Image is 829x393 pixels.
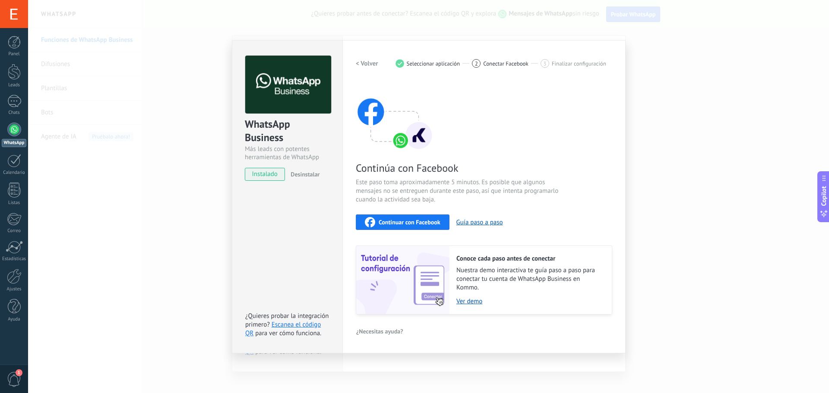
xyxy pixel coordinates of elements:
span: Finalizar configuración [552,60,606,67]
div: Ayuda [2,317,27,322]
span: Continúa con Facebook [356,161,561,175]
span: Conectar Facebook [483,60,528,67]
span: instalado [245,168,285,181]
span: 1 [16,369,22,376]
a: Escanea el código QR [245,321,321,337]
span: Copilot [820,186,828,206]
img: logo_main.png [245,56,331,114]
div: WhatsApp [2,139,26,147]
button: Continuar con Facebook [356,214,449,230]
h2: Conoce cada paso antes de conectar [456,255,603,263]
span: ¿Necesitas ayuda? [356,328,403,334]
span: Desinstalar [291,170,320,178]
div: Calendario [2,170,27,176]
a: Ver demo [456,297,603,305]
div: Listas [2,200,27,206]
div: Leads [2,82,27,88]
button: Guía paso a paso [456,218,503,226]
div: Ajustes [2,286,27,292]
span: para ver cómo funciona. [255,329,321,337]
span: Este paso toma aproximadamente 5 minutos. Es posible que algunos mensajes no se entreguen durante... [356,178,561,204]
div: Estadísticas [2,256,27,262]
img: connect with facebook [356,82,433,151]
span: Nuestra demo interactiva te guía paso a paso para conectar tu cuenta de WhatsApp Business en Kommo. [456,266,603,292]
span: ¿Quieres probar la integración primero? [245,312,329,329]
span: Seleccionar aplicación [407,60,460,67]
div: Chats [2,110,27,116]
span: 3 [543,60,546,67]
div: Panel [2,51,27,57]
div: Más leads con potentes herramientas de WhatsApp [245,145,330,161]
span: Continuar con Facebook [379,219,440,225]
div: Correo [2,228,27,234]
h2: < Volver [356,60,378,68]
button: Desinstalar [287,168,320,181]
span: 2 [475,60,478,67]
button: < Volver [356,56,378,71]
div: WhatsApp Business [245,117,330,145]
button: ¿Necesitas ayuda? [356,325,404,338]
